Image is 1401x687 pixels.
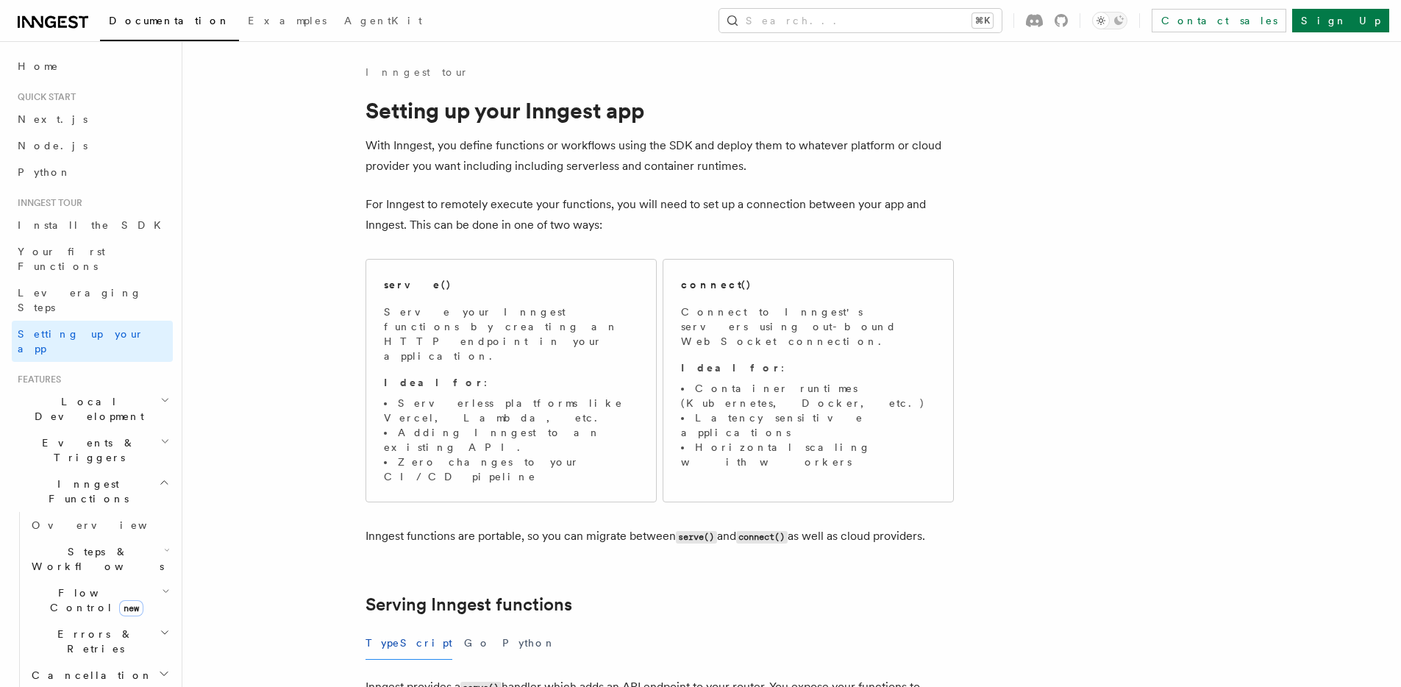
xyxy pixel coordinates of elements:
span: Flow Control [26,585,162,615]
li: Serverless platforms like Vercel, Lambda, etc. [384,396,638,425]
li: Adding Inngest to an existing API. [384,425,638,455]
span: Home [18,59,59,74]
li: Container runtimes (Kubernetes, Docker, etc.) [681,381,935,410]
strong: Ideal for [384,377,484,388]
span: Node.js [18,140,88,152]
span: AgentKit [344,15,422,26]
span: Examples [248,15,327,26]
span: Documentation [109,15,230,26]
a: Next.js [12,106,173,132]
a: Serving Inngest functions [366,594,572,615]
span: Events & Triggers [12,435,160,465]
a: Documentation [100,4,239,41]
a: Examples [239,4,335,40]
h1: Setting up your Inngest app [366,97,954,124]
span: Your first Functions [18,246,105,272]
p: Connect to Inngest's servers using out-bound WebSocket connection. [681,305,935,349]
li: Latency sensitive applications [681,410,935,440]
button: Steps & Workflows [26,538,173,580]
a: Leveraging Steps [12,280,173,321]
code: connect() [736,531,788,544]
span: Overview [32,519,183,531]
a: serve()Serve your Inngest functions by creating an HTTP endpoint in your application.Ideal for:Se... [366,259,657,502]
p: Inngest functions are portable, so you can migrate between and as well as cloud providers. [366,526,954,547]
a: Install the SDK [12,212,173,238]
span: Setting up your app [18,328,144,355]
span: Inngest tour [12,197,82,209]
button: Local Development [12,388,173,430]
a: Contact sales [1152,9,1286,32]
h2: connect() [681,277,752,292]
p: Serve your Inngest functions by creating an HTTP endpoint in your application. [384,305,638,363]
span: Steps & Workflows [26,544,164,574]
a: Setting up your app [12,321,173,362]
span: Local Development [12,394,160,424]
span: Errors & Retries [26,627,160,656]
button: Errors & Retries [26,621,173,662]
a: AgentKit [335,4,431,40]
button: Toggle dark mode [1092,12,1127,29]
code: serve() [676,531,717,544]
span: Cancellation [26,668,153,683]
button: Inngest Functions [12,471,173,512]
a: Overview [26,512,173,538]
span: Python [18,166,71,178]
p: With Inngest, you define functions or workflows using the SDK and deploy them to whatever platfor... [366,135,954,177]
span: new [119,600,143,616]
button: Python [502,627,556,660]
h2: serve() [384,277,452,292]
li: Zero changes to your CI/CD pipeline [384,455,638,484]
span: Inngest Functions [12,477,159,506]
kbd: ⌘K [972,13,993,28]
a: Node.js [12,132,173,159]
span: Leveraging Steps [18,287,142,313]
p: For Inngest to remotely execute your functions, you will need to set up a connection between your... [366,194,954,235]
a: Inngest tour [366,65,468,79]
a: Home [12,53,173,79]
strong: Ideal for [681,362,781,374]
span: Install the SDK [18,219,170,231]
a: Your first Functions [12,238,173,280]
span: Quick start [12,91,76,103]
span: Features [12,374,61,385]
a: Python [12,159,173,185]
span: Next.js [18,113,88,125]
li: Horizontal scaling with workers [681,440,935,469]
button: Flow Controlnew [26,580,173,621]
a: connect()Connect to Inngest's servers using out-bound WebSocket connection.Ideal for:Container ru... [663,259,954,502]
button: Search...⌘K [719,9,1002,32]
p: : [681,360,935,375]
p: : [384,375,638,390]
button: Events & Triggers [12,430,173,471]
button: Go [464,627,491,660]
a: Sign Up [1292,9,1389,32]
button: TypeScript [366,627,452,660]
